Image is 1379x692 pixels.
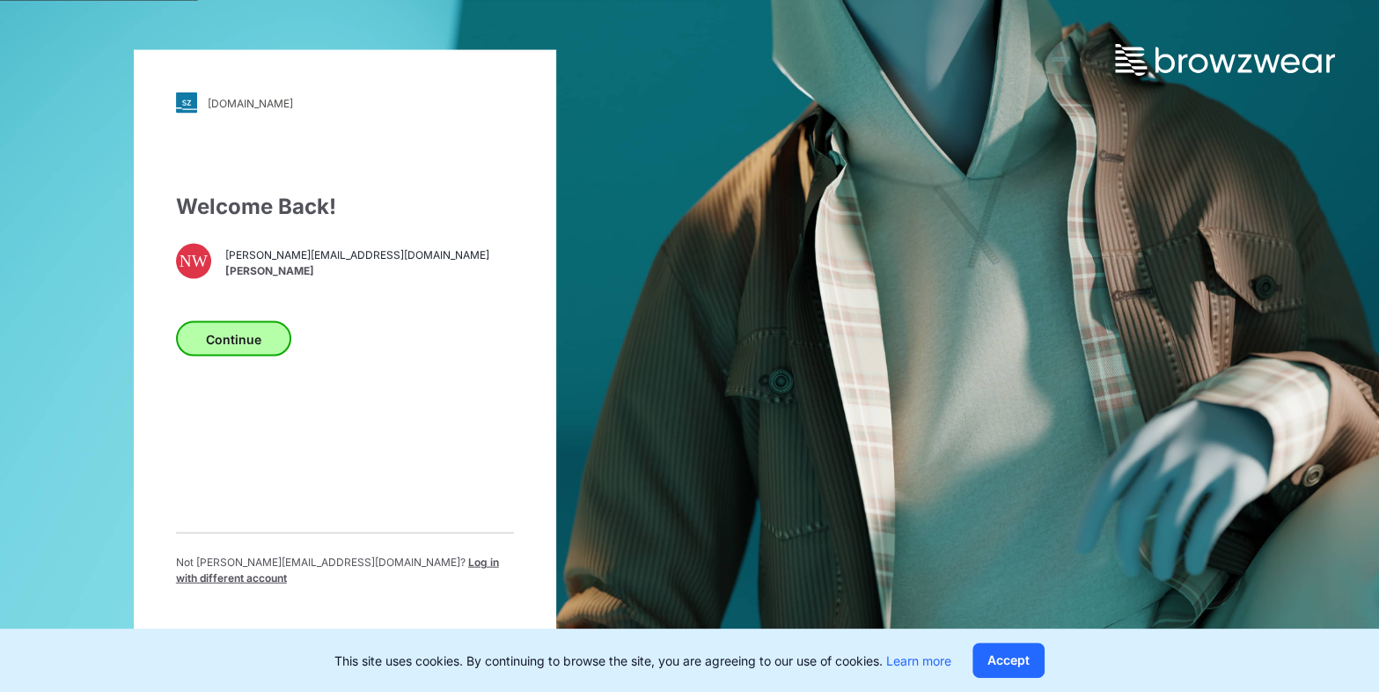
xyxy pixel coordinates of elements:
[225,247,489,262] span: [PERSON_NAME][EMAIL_ADDRESS][DOMAIN_NAME]
[886,653,951,668] a: Learn more
[176,191,514,223] div: Welcome Back!
[334,652,951,670] p: This site uses cookies. By continuing to browse the site, you are agreeing to our use of cookies.
[1115,44,1335,76] img: browzwear-logo.73288ffb.svg
[225,262,489,278] span: [PERSON_NAME]
[208,96,293,109] div: [DOMAIN_NAME]
[972,643,1045,678] button: Accept
[176,92,514,114] a: [DOMAIN_NAME]
[176,555,514,586] p: Not [PERSON_NAME][EMAIL_ADDRESS][DOMAIN_NAME] ?
[176,244,211,279] div: NW
[176,321,291,357] button: Continue
[176,92,197,114] img: svg+xml;base64,PHN2ZyB3aWR0aD0iMjgiIGhlaWdodD0iMjgiIHZpZXdCb3g9IjAgMCAyOCAyOCIgZmlsbD0ibm9uZSIgeG...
